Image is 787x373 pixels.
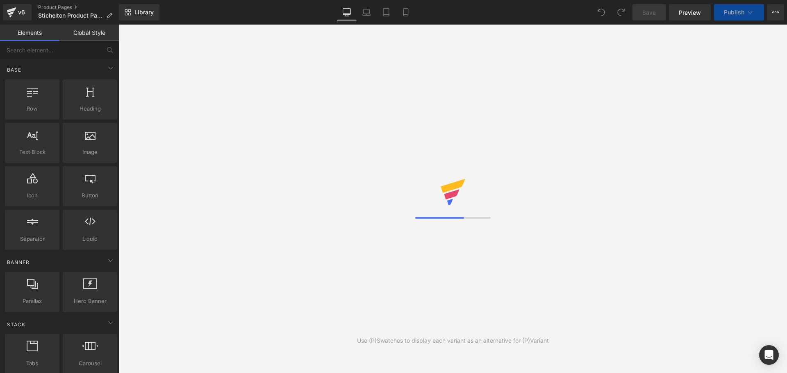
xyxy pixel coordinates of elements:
span: Hero Banner [65,297,115,305]
a: Mobile [396,4,416,20]
a: Product Pages [38,4,119,11]
button: More [767,4,784,20]
span: Base [6,66,22,74]
button: Publish [714,4,764,20]
div: Open Intercom Messenger [759,345,779,365]
a: New Library [119,4,159,20]
span: Stack [6,321,26,328]
span: Text Block [7,148,57,156]
span: Publish [724,9,744,16]
div: v6 [16,7,27,18]
span: Parallax [7,297,57,305]
a: Tablet [376,4,396,20]
span: Preview [679,8,701,17]
a: Desktop [337,4,357,20]
a: Global Style [59,25,119,41]
span: Heading [65,104,115,113]
a: v6 [3,4,32,20]
span: Tabs [7,359,57,368]
span: Banner [6,258,30,266]
button: Redo [613,4,629,20]
a: Laptop [357,4,376,20]
div: Use (P)Swatches to display each variant as an alternative for (P)Variant [357,336,549,345]
span: Stichelton Product Page [38,12,103,19]
span: Library [134,9,154,16]
span: Icon [7,191,57,200]
span: Image [65,148,115,156]
span: Button [65,191,115,200]
button: Undo [593,4,610,20]
span: Save [642,8,656,17]
span: Row [7,104,57,113]
span: Liquid [65,235,115,243]
span: Carousel [65,359,115,368]
a: Preview [669,4,711,20]
span: Separator [7,235,57,243]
